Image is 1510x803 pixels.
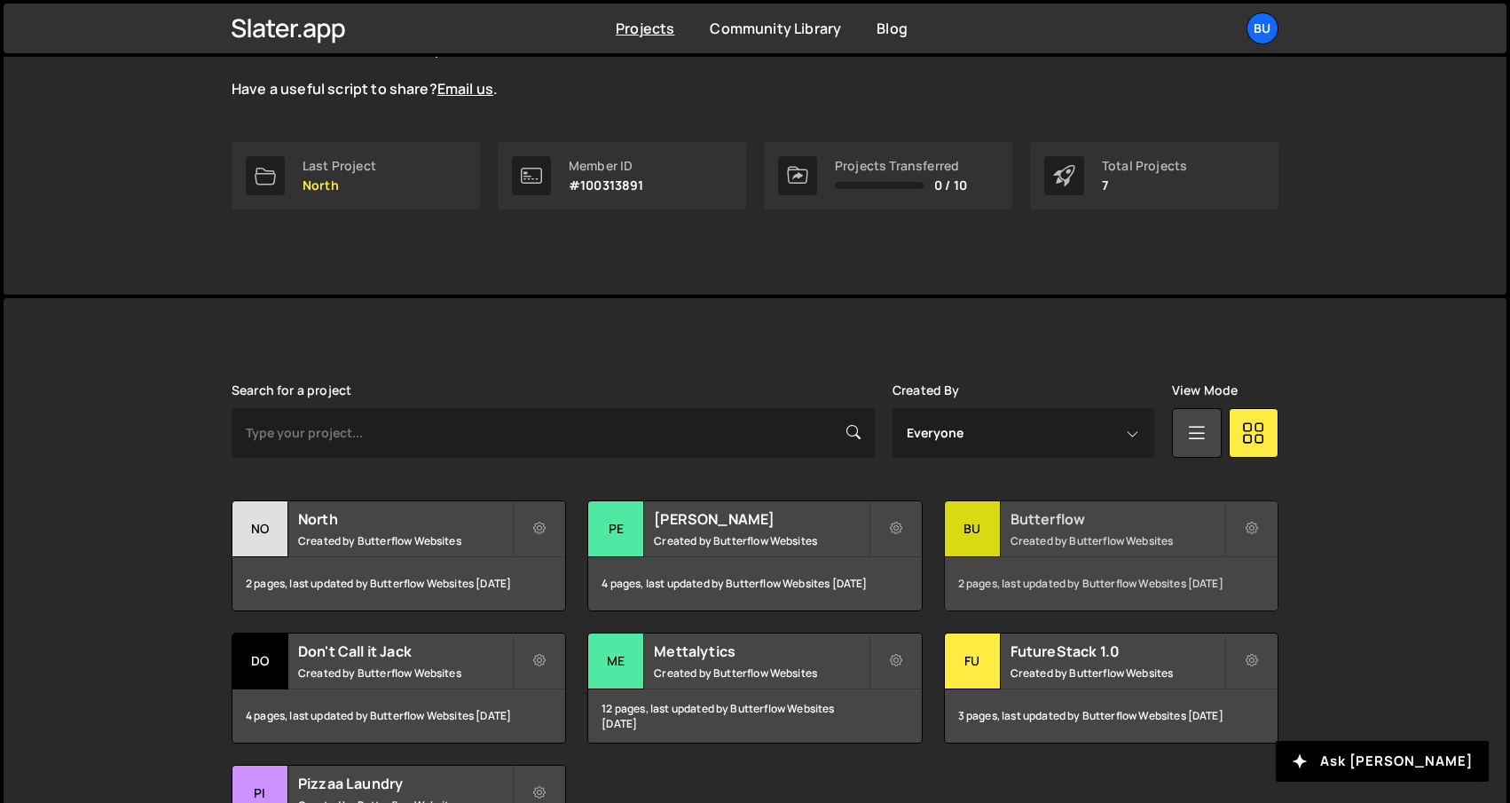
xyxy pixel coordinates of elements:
p: The is live and growing. Explore the curated scripts to solve common Webflow issues with JavaScri... [232,20,870,99]
h2: FutureStack 1.0 [1011,642,1224,661]
div: Member ID [569,159,644,173]
h2: Don't Call it Jack [298,642,512,661]
a: Pe [PERSON_NAME] Created by Butterflow Websites 4 pages, last updated by Butterflow Websites [DATE] [587,500,922,611]
div: No [232,501,288,557]
small: Created by Butterflow Websites [1011,665,1224,681]
a: Blog [877,19,908,38]
p: 7 [1102,178,1187,193]
div: Pe [588,501,644,557]
a: Projects [616,19,674,38]
label: Created By [893,383,960,398]
h2: [PERSON_NAME] [654,509,868,529]
div: 2 pages, last updated by Butterflow Websites [DATE] [232,557,565,610]
div: Do [232,634,288,689]
a: Last Project North [232,142,480,209]
div: Total Projects [1102,159,1187,173]
a: Me Mettalytics Created by Butterflow Websites 12 pages, last updated by Butterflow Websites [DATE] [587,633,922,744]
a: Community Library [710,19,841,38]
span: 0 / 10 [934,178,967,193]
p: North [303,178,376,193]
div: 4 pages, last updated by Butterflow Websites [DATE] [232,689,565,743]
h2: Mettalytics [654,642,868,661]
small: Created by Butterflow Websites [654,665,868,681]
div: 4 pages, last updated by Butterflow Websites [DATE] [588,557,921,610]
div: Fu [945,634,1001,689]
small: Created by Butterflow Websites [654,533,868,548]
small: Created by Butterflow Websites [298,665,512,681]
small: Created by Butterflow Websites [298,533,512,548]
a: Bu Butterflow Created by Butterflow Websites 2 pages, last updated by Butterflow Websites [DATE] [944,500,1278,611]
div: Last Project [303,159,376,173]
p: #100313891 [569,178,644,193]
small: Created by Butterflow Websites [1011,533,1224,548]
div: Bu [945,501,1001,557]
h2: Pizzaa Laundry [298,774,512,793]
label: Search for a project [232,383,351,398]
div: 3 pages, last updated by Butterflow Websites [DATE] [945,689,1278,743]
a: No North Created by Butterflow Websites 2 pages, last updated by Butterflow Websites [DATE] [232,500,566,611]
a: Fu FutureStack 1.0 Created by Butterflow Websites 3 pages, last updated by Butterflow Websites [D... [944,633,1278,744]
label: View Mode [1172,383,1238,398]
h2: North [298,509,512,529]
h2: Butterflow [1011,509,1224,529]
a: Email us [437,79,493,98]
a: Do Don't Call it Jack Created by Butterflow Websites 4 pages, last updated by Butterflow Websites... [232,633,566,744]
div: 2 pages, last updated by Butterflow Websites [DATE] [945,557,1278,610]
div: Projects Transferred [835,159,967,173]
button: Ask [PERSON_NAME] [1276,741,1489,782]
div: Me [588,634,644,689]
input: Type your project... [232,408,875,458]
div: 12 pages, last updated by Butterflow Websites [DATE] [588,689,921,743]
a: Bu [1247,12,1278,44]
